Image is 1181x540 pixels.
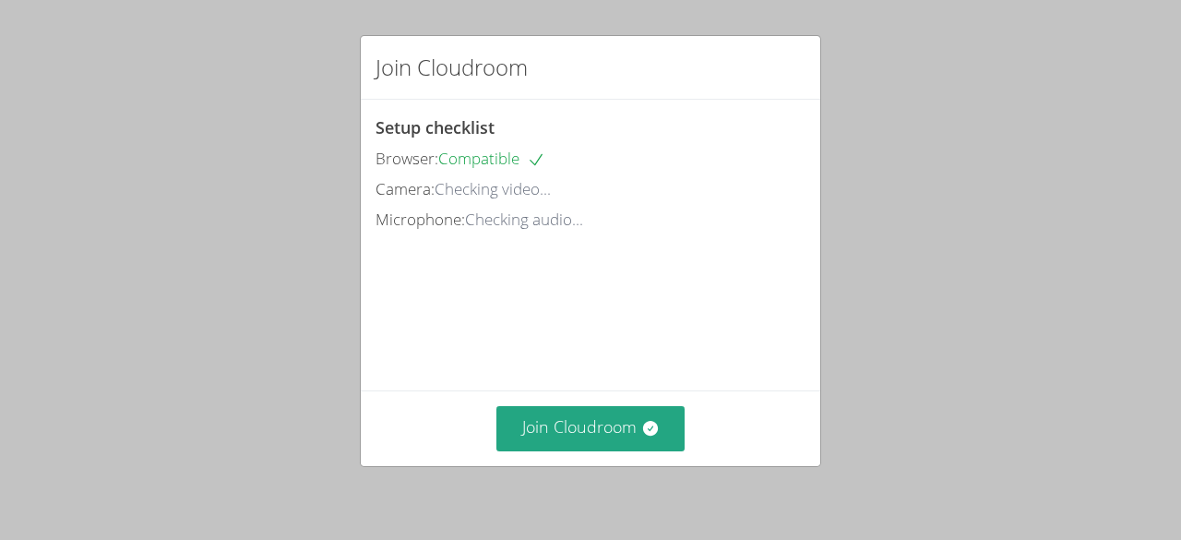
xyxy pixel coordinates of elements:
[496,406,686,451] button: Join Cloudroom
[376,116,495,138] span: Setup checklist
[376,178,435,199] span: Camera:
[435,178,551,199] span: Checking video...
[438,148,545,169] span: Compatible
[376,209,465,230] span: Microphone:
[376,51,528,84] h2: Join Cloudroom
[465,209,583,230] span: Checking audio...
[376,148,438,169] span: Browser:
